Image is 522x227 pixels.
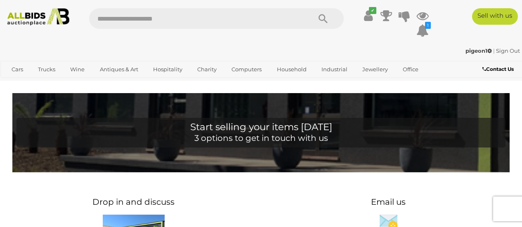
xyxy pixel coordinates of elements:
h2: Drop in and discuss [25,197,243,206]
b: Contact Us [482,66,514,72]
h2: 3 options to get in touch with us [21,133,501,143]
a: Charity [192,63,222,76]
a: Office [397,63,424,76]
i: 1 [425,22,431,29]
a: pigeon1 [465,47,493,54]
a: Industrial [316,63,353,76]
img: Allbids.com.au [4,8,73,26]
a: Contact Us [482,65,516,74]
h2: Email us [280,197,498,206]
strong: pigeon1 [465,47,492,54]
a: Sign Out [496,47,520,54]
i: ✔ [369,7,376,14]
a: Jewellery [357,63,393,76]
span: | [493,47,495,54]
a: Sports [6,76,34,90]
a: Computers [226,63,267,76]
button: Search [302,8,344,29]
a: Trucks [33,63,61,76]
a: Antiques & Art [94,63,144,76]
a: ✔ [362,8,374,23]
a: Sell with us [472,8,518,25]
a: Hospitality [148,63,188,76]
a: Cars [6,63,28,76]
a: 1 [416,23,429,38]
a: [GEOGRAPHIC_DATA] [38,76,107,90]
a: Wine [65,63,90,76]
h1: Start selling your items [DATE] [21,122,501,132]
a: Household [272,63,312,76]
